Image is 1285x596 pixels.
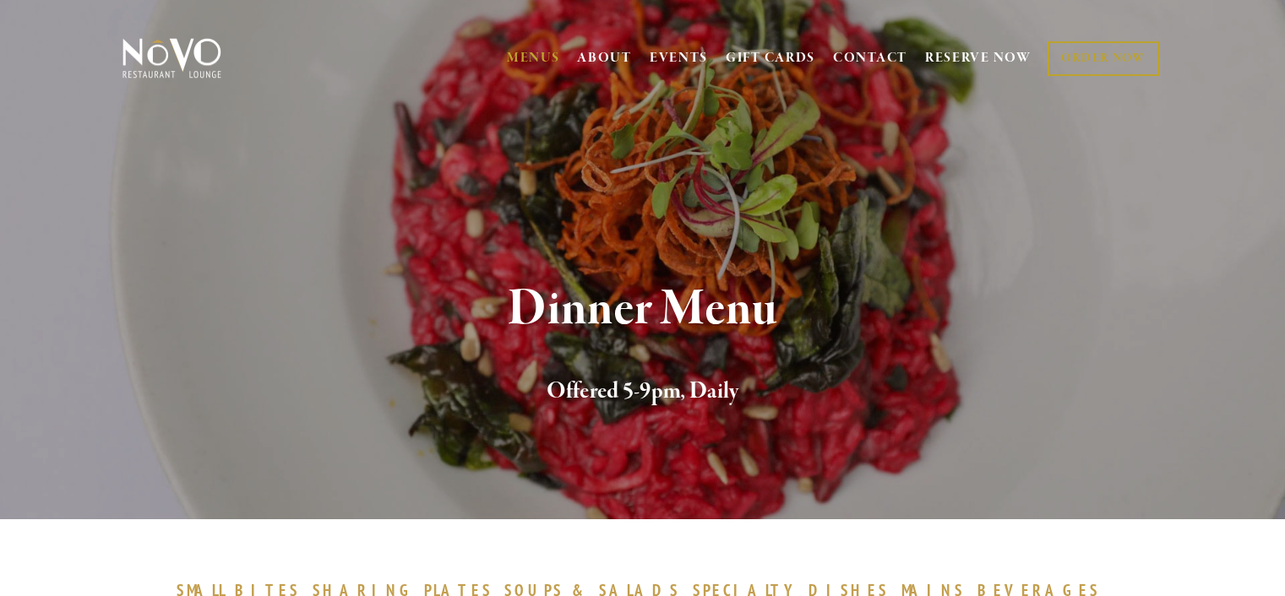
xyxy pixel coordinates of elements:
h1: Dinner Menu [150,282,1135,337]
a: GIFT CARDS [726,42,815,74]
a: RESERVE NOW [925,42,1032,74]
a: EVENTS [650,50,708,67]
a: ABOUT [577,50,632,67]
h2: Offered 5-9pm, Daily [150,374,1135,409]
a: ORDER NOW [1048,41,1158,76]
a: MENUS [507,50,560,67]
a: CONTACT [833,42,907,74]
img: Novo Restaurant &amp; Lounge [119,37,225,79]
